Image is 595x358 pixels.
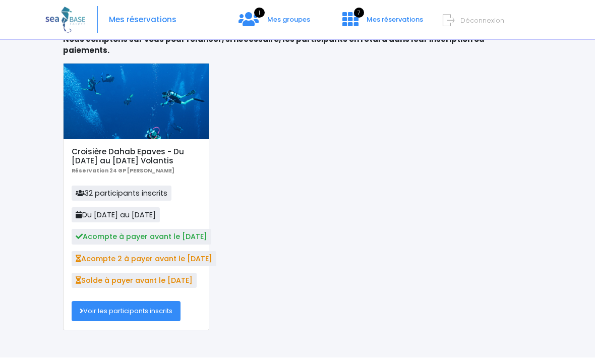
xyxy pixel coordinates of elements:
span: Solde à payer avant le [DATE] [72,273,197,288]
span: 32 participants inscrits [72,186,171,201]
span: 7 [354,8,364,18]
a: 7 Mes réservations [334,19,429,28]
span: Du [DATE] au [DATE] [72,208,160,223]
span: Acompte à payer avant le [DATE] [72,229,211,245]
span: Déconnexion [460,16,504,26]
b: Réservation 24 GP [PERSON_NAME] [72,167,174,175]
span: 1 [254,8,265,18]
a: Voir les participants inscrits [72,302,181,322]
span: Mes réservations [367,15,423,25]
span: Acompte 2 à payer avant le [DATE] [72,252,216,267]
a: 1 Mes groupes [230,19,318,28]
span: Mes groupes [267,15,310,25]
h5: Croisière Dahab Epaves - Du [DATE] au [DATE] Volantis [72,148,200,166]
